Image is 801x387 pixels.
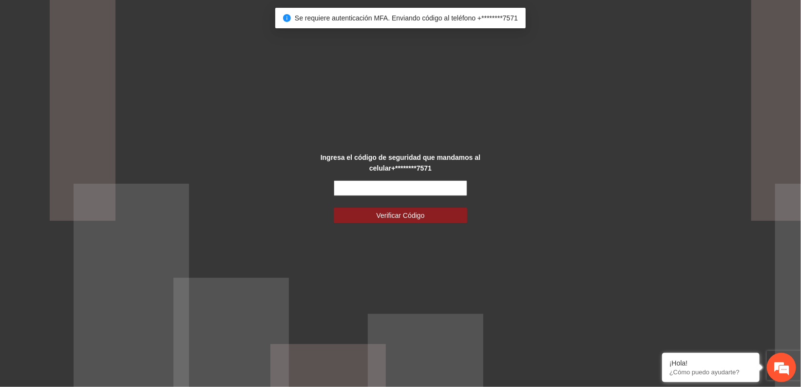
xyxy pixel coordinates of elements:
div: ¡Hola! [669,359,752,367]
span: Estamos en línea. [57,130,134,229]
span: Verificar Código [377,210,425,221]
button: Verificar Código [334,208,467,223]
span: Se requiere autenticación MFA. Enviando código al teléfono +********7571 [295,14,518,22]
div: Minimizar ventana de chat en vivo [160,5,183,28]
span: info-circle [283,14,291,22]
strong: Ingresa el código de seguridad que mandamos al celular +********7571 [321,154,480,172]
p: ¿Cómo puedo ayudarte? [669,368,752,376]
textarea: Escriba su mensaje y pulse “Intro” [5,266,186,300]
div: Chatee con nosotros ahora [51,50,164,62]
